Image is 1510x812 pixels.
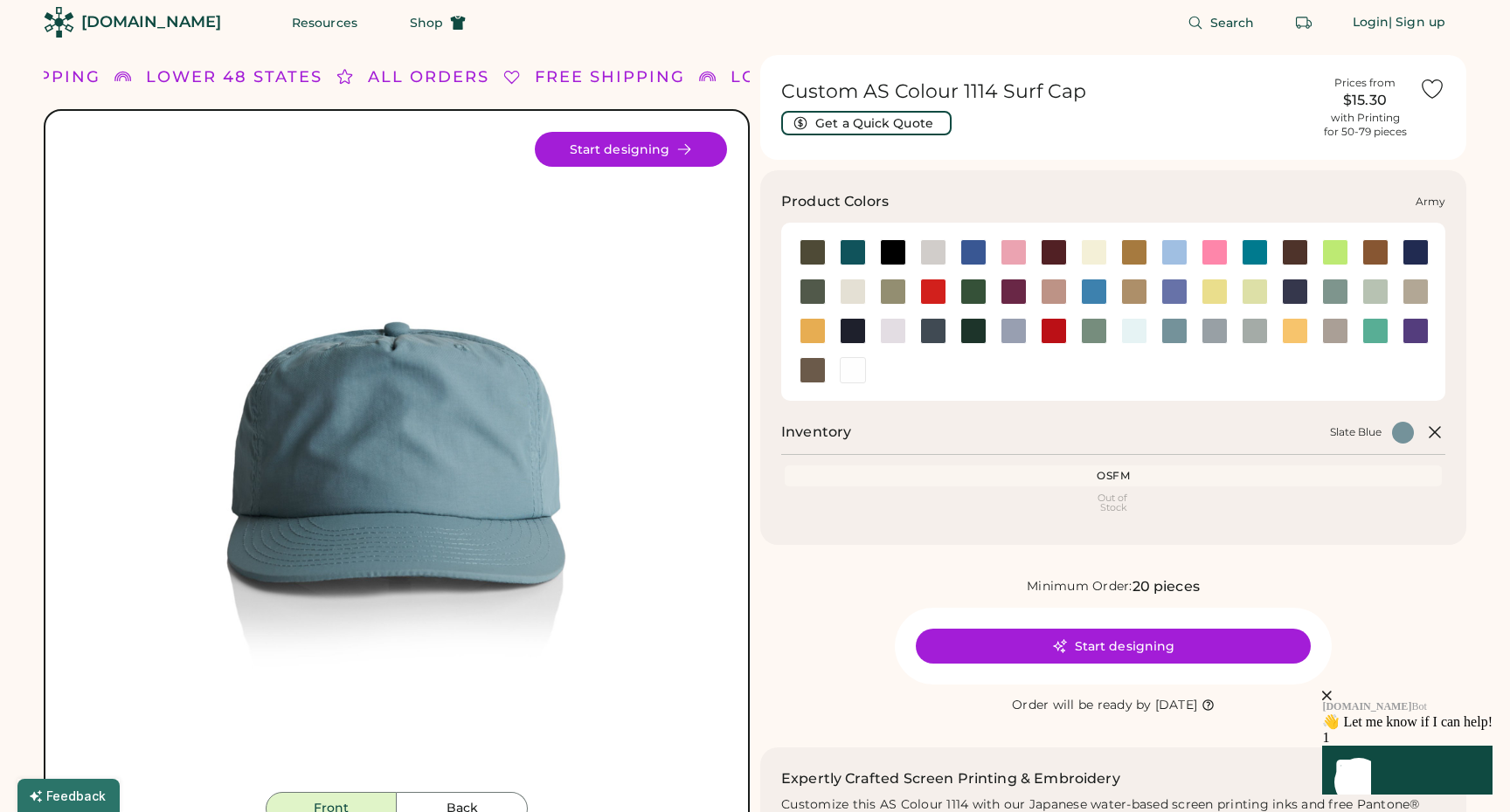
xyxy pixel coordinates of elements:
[410,17,443,29] span: Shop
[731,65,907,89] div: LOWER 48 STATES
[1027,578,1132,595] div: Minimum Order:
[535,132,727,167] button: Start designing
[1217,588,1506,809] iframe: Front Chat
[1389,14,1445,31] div: | Sign up
[1167,5,1276,40] button: Search
[1416,195,1445,209] div: Army
[1286,5,1321,40] button: Retrieve an order
[1353,14,1389,31] div: Login
[1155,697,1198,714] div: [DATE]
[81,11,221,33] div: [DOMAIN_NAME]
[916,629,1311,664] button: Start designing
[781,422,851,443] h2: Inventory
[44,7,74,38] img: Rendered Logo - Screens
[1012,697,1152,714] div: Order will be ready by
[781,768,1120,789] h2: Expertly Crafted Screen Printing & Embroidery
[1330,425,1382,439] div: Slate Blue
[781,111,952,135] button: Get a Quick Quote
[1321,90,1409,111] div: $15.30
[781,191,889,212] h3: Product Colors
[788,493,1438,513] div: Out of Stock
[788,469,1438,483] div: OSFM
[1324,111,1407,139] div: with Printing for 50-79 pieces
[146,65,322,89] div: LOWER 48 STATES
[781,79,1311,104] h1: Custom AS Colour 1114 Surf Cap
[368,65,489,89] div: ALL ORDERS
[1132,576,1200,597] div: 20 pieces
[389,5,487,40] button: Shop
[66,132,727,792] img: 1114 - Slate Blue Front Image
[1210,17,1255,29] span: Search
[66,132,727,792] div: 1114 Style Image
[535,65,685,89] div: FREE SHIPPING
[1334,76,1396,90] div: Prices from
[271,5,378,40] button: Resources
